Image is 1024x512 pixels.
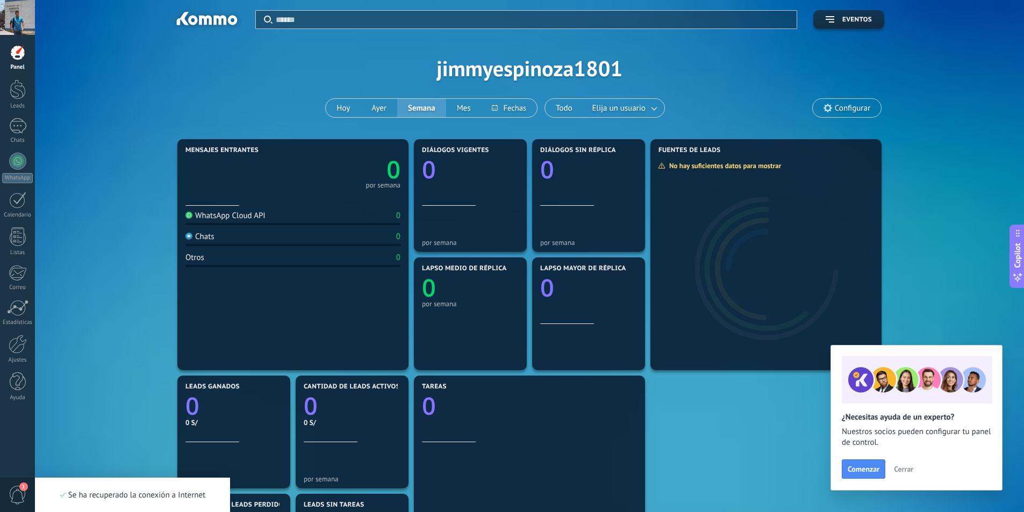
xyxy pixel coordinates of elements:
span: Lapso mayor de réplica [540,265,626,272]
span: Elija un usuario [590,101,648,116]
div: 0 [396,253,400,263]
div: Estadísticas [2,319,33,326]
a: 0 [185,390,282,422]
span: Lapso medio de réplica [422,265,507,272]
text: 0 [422,153,436,186]
text: 0 [386,153,400,186]
span: Diálogos vigentes [422,147,489,154]
span: Cantidad de leads perdidos [185,501,288,509]
text: 0 [185,390,199,422]
div: 0 S/ [304,418,400,427]
span: Leads ganados [185,383,240,391]
div: por semana [422,239,519,247]
div: WhatsApp Cloud API [185,211,266,221]
button: Mes [446,99,482,117]
a: 0 [422,390,637,422]
text: 0 [422,390,436,422]
a: 0 [304,390,400,422]
button: Eventos [813,10,884,29]
text: 0 [540,153,554,186]
div: Ajustes [2,357,33,364]
span: Cerrar [894,465,913,473]
div: Se ha recuperado la conexión a Internet [60,490,205,500]
text: 0 [422,271,436,304]
div: por semana [366,183,400,188]
div: por semana [304,475,400,483]
span: Diálogos sin réplica [540,147,616,154]
button: Todo [545,99,583,117]
span: Leads sin tareas [304,501,364,509]
text: 0 [540,271,554,304]
span: Tareas [422,383,447,391]
span: Comenzar [848,465,879,473]
span: Configurar [835,104,870,113]
span: Cantidad de leads activos [304,383,400,391]
div: por semana [540,239,637,247]
div: 0 S/ [185,418,282,427]
img: WhatsApp Cloud API [185,212,192,219]
div: Ayuda [2,394,33,401]
div: Leads [2,103,33,110]
span: Nuestros socios pueden configurar tu panel de control. [842,427,991,448]
span: Eventos [842,16,872,24]
a: 0 [293,153,400,186]
text: 0 [304,390,318,422]
div: Listas [2,249,33,256]
button: Ayer [361,99,397,117]
div: Panel [2,64,33,71]
span: Fuentes de leads [658,147,721,154]
button: Hoy [326,99,361,117]
span: Mensajes entrantes [185,147,259,154]
div: Chats [2,137,33,144]
div: 0 [396,232,400,242]
img: Chats [185,233,192,240]
div: Chats [185,232,214,242]
h2: ¿Necesitas ayuda de un experto? [842,412,991,422]
div: Calendario [2,212,33,219]
div: 0 [396,211,400,221]
span: Copilot [1012,243,1023,268]
div: No hay suficientes datos para mostrar [658,161,789,170]
button: Fechas [481,99,536,117]
button: Comenzar [842,459,885,479]
div: por semana [185,475,282,483]
div: WhatsApp [2,173,33,183]
div: Otros [185,253,204,263]
div: por semana [422,300,519,308]
span: 1 [19,482,28,491]
button: Cerrar [889,461,918,477]
button: Semana [397,99,446,117]
div: Correo [2,284,33,291]
button: Elija un usuario [583,99,664,117]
